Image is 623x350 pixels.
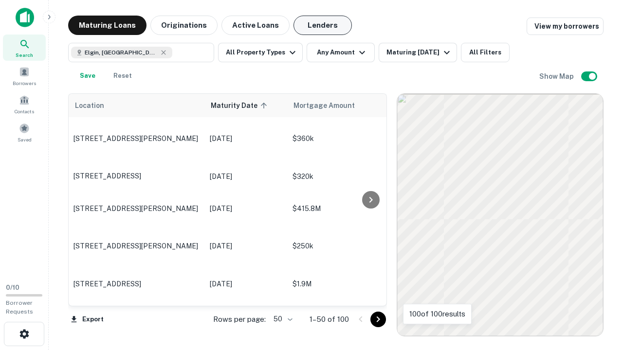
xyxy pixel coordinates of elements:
[293,171,390,182] p: $320k
[73,172,200,180] p: [STREET_ADDRESS]
[379,43,457,62] button: Maturing [DATE]
[210,279,283,289] p: [DATE]
[3,119,46,145] a: Saved
[72,66,103,86] button: Save your search to get updates of matches that match your search criteria.
[218,43,303,62] button: All Property Types
[74,100,104,111] span: Location
[205,94,288,117] th: Maturity Date
[6,284,19,291] span: 0 / 10
[293,279,390,289] p: $1.9M
[6,299,33,315] span: Borrower Requests
[73,134,200,143] p: [STREET_ADDRESS][PERSON_NAME]
[73,242,200,250] p: [STREET_ADDRESS][PERSON_NAME]
[13,79,36,87] span: Borrowers
[3,91,46,117] a: Contacts
[210,133,283,144] p: [DATE]
[409,308,465,320] p: 100 of 100 results
[16,51,33,59] span: Search
[15,107,34,115] span: Contacts
[293,203,390,214] p: $415.8M
[16,8,34,27] img: capitalize-icon.png
[68,312,106,327] button: Export
[150,16,218,35] button: Originations
[310,314,349,325] p: 1–50 of 100
[386,47,453,58] div: Maturing [DATE]
[293,16,352,35] button: Lenders
[461,43,510,62] button: All Filters
[211,100,270,111] span: Maturity Date
[73,204,200,213] p: [STREET_ADDRESS][PERSON_NAME]
[293,133,390,144] p: $360k
[397,94,603,336] div: 0 0
[210,241,283,251] p: [DATE]
[210,171,283,182] p: [DATE]
[288,94,395,117] th: Mortgage Amount
[370,312,386,327] button: Go to next page
[3,35,46,61] a: Search
[18,136,32,143] span: Saved
[68,16,147,35] button: Maturing Loans
[293,100,367,111] span: Mortgage Amount
[574,272,623,319] iframe: Chat Widget
[270,312,294,326] div: 50
[210,203,283,214] p: [DATE]
[221,16,290,35] button: Active Loans
[307,43,375,62] button: Any Amount
[213,314,266,325] p: Rows per page:
[539,71,575,82] h6: Show Map
[107,66,138,86] button: Reset
[293,241,390,251] p: $250k
[85,48,158,57] span: Elgin, [GEOGRAPHIC_DATA], [GEOGRAPHIC_DATA]
[69,94,205,117] th: Location
[73,280,200,288] p: [STREET_ADDRESS]
[527,17,604,35] a: View my borrowers
[3,63,46,89] a: Borrowers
